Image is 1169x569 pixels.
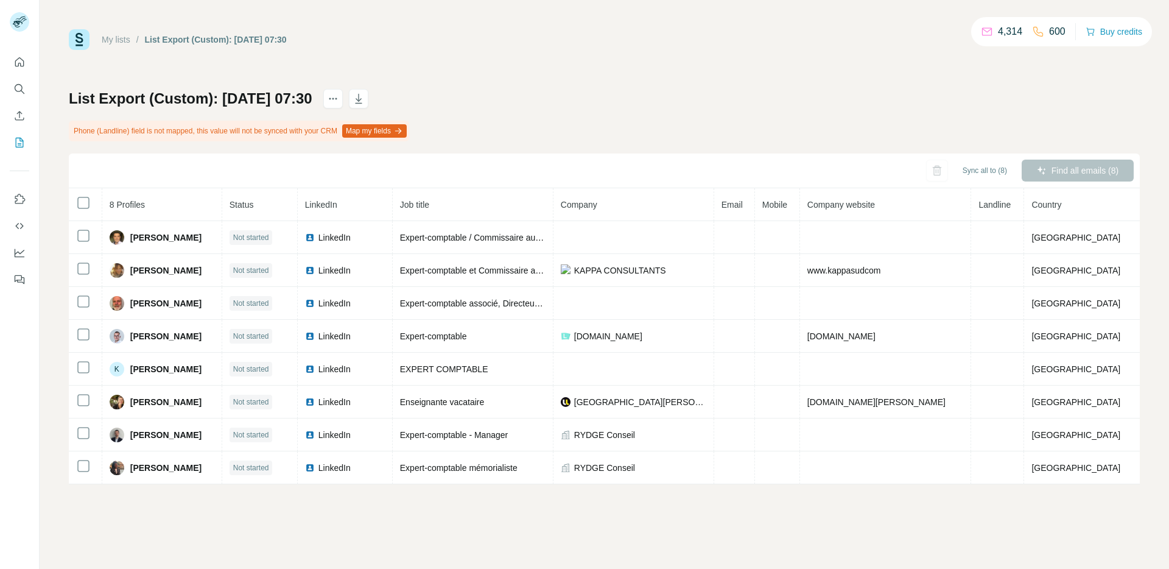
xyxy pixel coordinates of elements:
span: [PERSON_NAME] [130,330,202,342]
span: [PERSON_NAME] [130,363,202,375]
span: Expert-comptable - Manager [400,430,508,440]
span: LinkedIn [305,200,337,210]
img: Avatar [110,263,124,278]
button: Use Surfe API [10,215,29,237]
span: Expert-comptable [400,331,467,341]
img: Surfe Logo [69,29,90,50]
img: LinkedIn logo [305,463,315,473]
p: 600 [1049,24,1065,39]
span: Not started [233,397,269,408]
a: My lists [102,35,130,44]
span: Not started [233,331,269,342]
span: LinkedIn [318,231,351,244]
img: Avatar [110,428,124,442]
img: LinkedIn logo [305,233,315,242]
h1: List Export (Custom): [DATE] 07:30 [69,89,312,108]
img: company-logo [561,331,570,341]
button: Search [10,78,29,100]
img: company-logo [561,264,570,277]
span: 8 Profiles [110,200,145,210]
img: Avatar [110,461,124,475]
span: [PERSON_NAME] [130,297,202,309]
img: LinkedIn logo [305,331,315,341]
span: [PERSON_NAME] [130,264,202,277]
span: [GEOGRAPHIC_DATA] [1031,430,1120,440]
span: www.kappasudcom [807,266,881,275]
span: RYDGE Conseil [574,429,635,441]
span: [GEOGRAPHIC_DATA] [1031,463,1120,473]
span: [GEOGRAPHIC_DATA] [1031,266,1120,275]
img: LinkedIn logo [305,364,315,374]
span: Landline [978,200,1011,210]
span: Not started [233,462,269,473]
div: K [110,362,124,376]
span: [PERSON_NAME] [130,429,202,441]
span: Sync all to (8) [963,165,1007,176]
img: Avatar [110,230,124,245]
span: Job title [400,200,429,210]
span: Country [1031,200,1061,210]
span: Not started [233,298,269,309]
img: LinkedIn logo [305,397,315,407]
span: Company website [807,200,875,210]
span: Not started [233,232,269,243]
span: Status [230,200,254,210]
button: Enrich CSV [10,105,29,127]
span: [PERSON_NAME] [130,231,202,244]
span: LinkedIn [318,429,351,441]
img: company-logo [561,397,570,407]
button: Feedback [10,269,29,291]
button: Buy credits [1086,23,1142,40]
span: [GEOGRAPHIC_DATA] [1031,299,1120,308]
img: Avatar [110,296,124,311]
span: KAPPA CONSULTANTS [574,264,666,277]
span: [PERSON_NAME] [130,396,202,408]
span: LinkedIn [318,396,351,408]
span: Company [561,200,597,210]
button: My lists [10,132,29,154]
span: Email [721,200,743,210]
span: LinkedIn [318,462,351,474]
img: Avatar [110,395,124,409]
span: LinkedIn [318,363,351,375]
span: Expert-comptable associé, Directeur Général [400,299,570,308]
span: EXPERT COMPTABLE [400,364,488,374]
button: Sync all to (8) [954,161,1016,180]
span: Not started [233,364,269,375]
span: Enseignante vacataire [400,397,485,407]
span: Not started [233,429,269,440]
span: [GEOGRAPHIC_DATA] [1031,364,1120,374]
span: Not started [233,265,269,276]
div: List Export (Custom): [DATE] 07:30 [145,34,287,46]
button: actions [323,89,343,108]
span: Mobile [762,200,787,210]
button: Quick start [10,51,29,73]
button: Dashboard [10,242,29,264]
span: LinkedIn [318,297,351,309]
span: [DOMAIN_NAME] [807,331,876,341]
span: [GEOGRAPHIC_DATA] [1031,331,1120,341]
button: Map my fields [342,124,407,138]
span: [GEOGRAPHIC_DATA] [1031,397,1120,407]
span: Expert-comptable / Commissaire aux comptes [400,233,574,242]
img: LinkedIn logo [305,430,315,440]
div: Phone (Landline) field is not mapped, this value will not be synced with your CRM [69,121,409,141]
span: [PERSON_NAME] [130,462,202,474]
span: RYDGE Conseil [574,462,635,474]
p: 4,314 [998,24,1022,39]
span: [GEOGRAPHIC_DATA] [1031,233,1120,242]
span: LinkedIn [318,264,351,277]
button: Use Surfe on LinkedIn [10,188,29,210]
span: LinkedIn [318,330,351,342]
li: / [136,34,139,46]
span: [DOMAIN_NAME][PERSON_NAME] [807,397,946,407]
span: [GEOGRAPHIC_DATA][PERSON_NAME] [574,396,706,408]
img: Avatar [110,329,124,344]
span: Expert-comptable mémorialiste [400,463,518,473]
span: Expert-comptable et Commissaire aux comptes - Dirigeante de KAPPA CONSULTANTS [400,266,732,275]
img: LinkedIn logo [305,299,315,308]
span: [DOMAIN_NAME] [574,330,642,342]
img: LinkedIn logo [305,266,315,275]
